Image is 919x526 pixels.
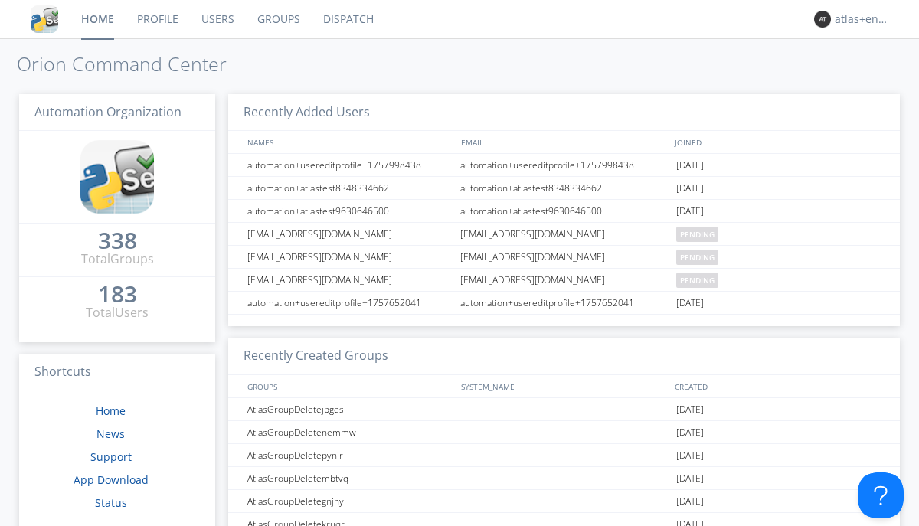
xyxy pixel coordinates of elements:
[228,444,900,467] a: AtlasGroupDeletepynir[DATE]
[676,292,704,315] span: [DATE]
[244,490,456,512] div: AtlasGroupDeletegnjhy
[34,103,182,120] span: Automation Organization
[228,246,900,269] a: [EMAIL_ADDRESS][DOMAIN_NAME][EMAIL_ADDRESS][DOMAIN_NAME]pending
[456,292,672,314] div: automation+usereditprofile+1757652041
[244,269,456,291] div: [EMAIL_ADDRESS][DOMAIN_NAME]
[814,11,831,28] img: 373638.png
[676,421,704,444] span: [DATE]
[81,250,154,268] div: Total Groups
[86,304,149,322] div: Total Users
[98,286,137,304] a: 183
[228,94,900,132] h3: Recently Added Users
[456,177,672,199] div: automation+atlastest8348334662
[457,131,671,153] div: EMAIL
[90,449,132,464] a: Support
[244,131,453,153] div: NAMES
[228,338,900,375] h3: Recently Created Groups
[228,200,900,223] a: automation+atlastest9630646500automation+atlastest9630646500[DATE]
[228,223,900,246] a: [EMAIL_ADDRESS][DOMAIN_NAME][EMAIL_ADDRESS][DOMAIN_NAME]pending
[228,269,900,292] a: [EMAIL_ADDRESS][DOMAIN_NAME][EMAIL_ADDRESS][DOMAIN_NAME]pending
[456,154,672,176] div: automation+usereditprofile+1757998438
[244,200,456,222] div: automation+atlastest9630646500
[244,398,456,420] div: AtlasGroupDeletejbges
[835,11,892,27] div: atlas+english0001
[456,223,672,245] div: [EMAIL_ADDRESS][DOMAIN_NAME]
[676,467,704,490] span: [DATE]
[228,421,900,444] a: AtlasGroupDeletenemmw[DATE]
[228,490,900,513] a: AtlasGroupDeletegnjhy[DATE]
[244,177,456,199] div: automation+atlastest8348334662
[228,292,900,315] a: automation+usereditprofile+1757652041automation+usereditprofile+1757652041[DATE]
[244,246,456,268] div: [EMAIL_ADDRESS][DOMAIN_NAME]
[676,398,704,421] span: [DATE]
[671,375,885,397] div: CREATED
[676,227,718,242] span: pending
[98,286,137,302] div: 183
[98,233,137,250] a: 338
[98,233,137,248] div: 338
[244,444,456,466] div: AtlasGroupDeletepynir
[676,444,704,467] span: [DATE]
[457,375,671,397] div: SYSTEM_NAME
[228,154,900,177] a: automation+usereditprofile+1757998438automation+usereditprofile+1757998438[DATE]
[244,223,456,245] div: [EMAIL_ADDRESS][DOMAIN_NAME]
[676,154,704,177] span: [DATE]
[244,467,456,489] div: AtlasGroupDeletembtvq
[19,354,215,391] h3: Shortcuts
[228,177,900,200] a: automation+atlastest8348334662automation+atlastest8348334662[DATE]
[676,490,704,513] span: [DATE]
[80,140,154,214] img: cddb5a64eb264b2086981ab96f4c1ba7
[228,467,900,490] a: AtlasGroupDeletembtvq[DATE]
[671,131,885,153] div: JOINED
[244,292,456,314] div: automation+usereditprofile+1757652041
[244,154,456,176] div: automation+usereditprofile+1757998438
[96,403,126,418] a: Home
[96,426,125,441] a: News
[456,246,672,268] div: [EMAIL_ADDRESS][DOMAIN_NAME]
[244,421,456,443] div: AtlasGroupDeletenemmw
[456,200,672,222] div: automation+atlastest9630646500
[676,200,704,223] span: [DATE]
[228,398,900,421] a: AtlasGroupDeletejbges[DATE]
[676,273,718,288] span: pending
[456,269,672,291] div: [EMAIL_ADDRESS][DOMAIN_NAME]
[244,375,453,397] div: GROUPS
[31,5,58,33] img: cddb5a64eb264b2086981ab96f4c1ba7
[858,472,904,518] iframe: Toggle Customer Support
[676,177,704,200] span: [DATE]
[676,250,718,265] span: pending
[95,495,127,510] a: Status
[74,472,149,487] a: App Download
